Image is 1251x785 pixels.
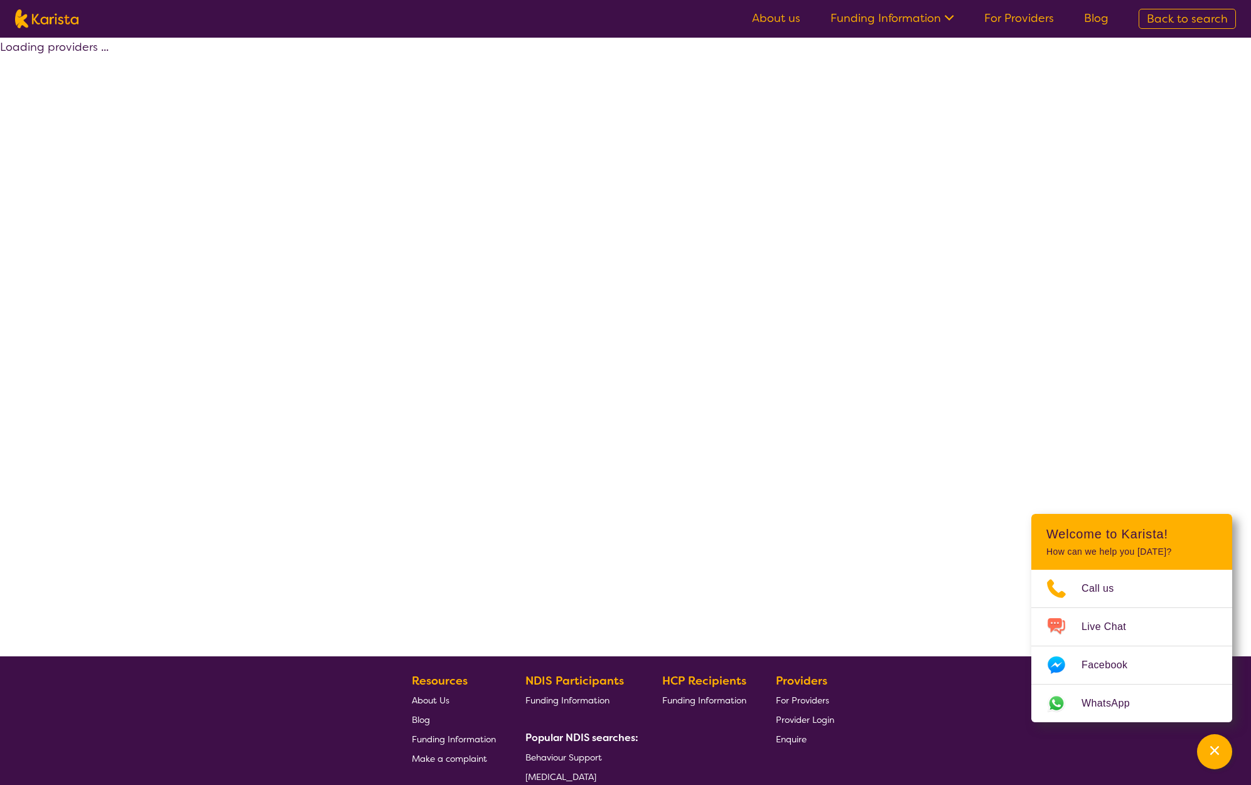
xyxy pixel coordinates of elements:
span: Live Chat [1082,617,1141,636]
h2: Welcome to Karista! [1046,526,1217,542]
span: Provider Login [776,714,834,725]
a: Provider Login [776,710,834,729]
span: [MEDICAL_DATA] [525,771,596,782]
ul: Choose channel [1031,570,1232,722]
span: Funding Information [525,695,609,706]
span: Behaviour Support [525,752,602,763]
span: Facebook [1082,656,1142,675]
b: NDIS Participants [525,673,624,688]
a: Make a complaint [412,749,496,768]
a: Web link opens in a new tab. [1031,685,1232,722]
span: WhatsApp [1082,694,1145,713]
span: Funding Information [412,734,496,745]
span: Enquire [776,734,807,745]
a: Back to search [1139,9,1236,29]
span: About Us [412,695,449,706]
a: About Us [412,690,496,710]
a: Blog [412,710,496,729]
a: Funding Information [525,690,633,710]
a: Funding Information [830,11,954,26]
a: Funding Information [662,690,746,710]
div: Channel Menu [1031,514,1232,722]
p: How can we help you [DATE]? [1046,547,1217,557]
span: For Providers [776,695,829,706]
a: Enquire [776,729,834,749]
a: Funding Information [412,729,496,749]
b: Resources [412,673,468,688]
b: Providers [776,673,827,688]
button: Channel Menu [1197,734,1232,769]
a: About us [752,11,800,26]
span: Call us [1082,579,1129,598]
span: Blog [412,714,430,725]
span: Funding Information [662,695,746,706]
span: Back to search [1147,11,1228,26]
a: For Providers [776,690,834,710]
a: For Providers [984,11,1054,26]
a: Blog [1084,11,1109,26]
b: Popular NDIS searches: [525,731,638,744]
img: Karista logo [15,9,78,28]
b: HCP Recipients [662,673,746,688]
span: Make a complaint [412,753,487,764]
a: Behaviour Support [525,747,633,767]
